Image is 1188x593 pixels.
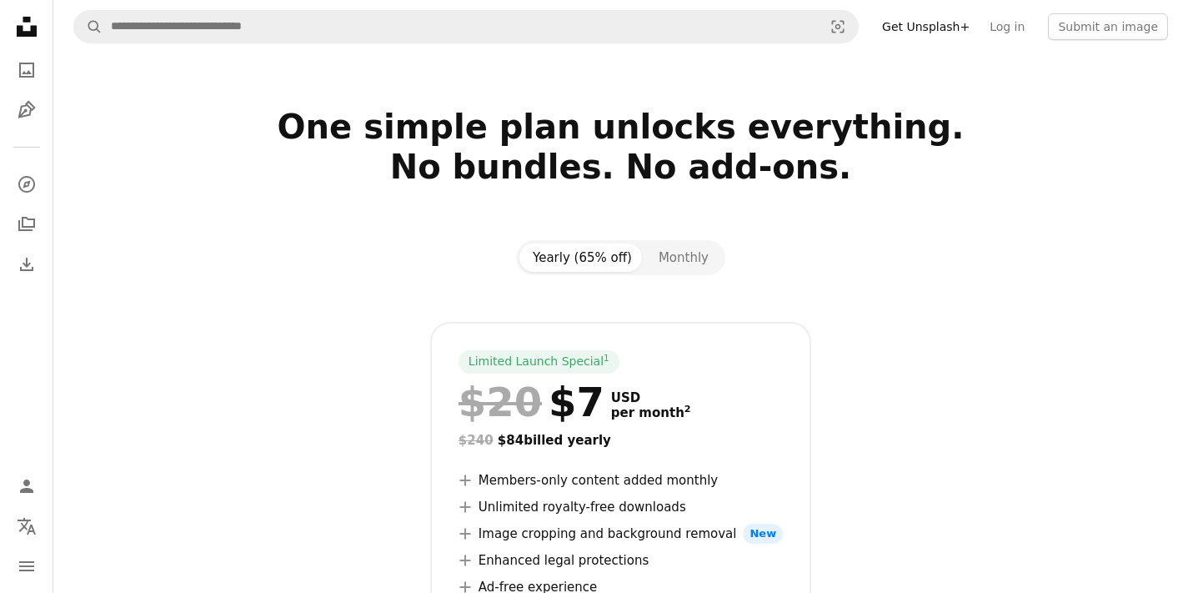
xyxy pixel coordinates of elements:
div: $7 [459,380,604,424]
a: 1 [600,354,613,370]
sup: 2 [684,404,691,415]
a: Explore [10,168,43,201]
a: Collections [10,208,43,241]
form: Find visuals sitewide [73,10,859,43]
span: per month [611,405,691,420]
button: Submit an image [1048,13,1168,40]
span: $240 [459,433,494,448]
span: $20 [459,380,542,424]
a: Download History [10,248,43,281]
span: USD [611,390,691,405]
a: Photos [10,53,43,87]
a: Log in / Sign up [10,470,43,503]
a: Log in [980,13,1035,40]
span: New [743,524,783,544]
li: Enhanced legal protections [459,550,783,570]
sup: 1 [604,353,609,363]
li: Image cropping and background removal [459,524,783,544]
div: $84 billed yearly [459,430,783,450]
button: Visual search [818,11,858,43]
button: Search Unsplash [74,11,103,43]
li: Members-only content added monthly [459,470,783,490]
button: Yearly (65% off) [519,244,645,272]
h2: One simple plan unlocks everything. No bundles. No add-ons. [84,107,1158,227]
li: Unlimited royalty-free downloads [459,497,783,517]
button: Menu [10,550,43,583]
a: Illustrations [10,93,43,127]
button: Monthly [645,244,722,272]
a: Get Unsplash+ [872,13,980,40]
button: Language [10,510,43,543]
a: 2 [681,405,694,420]
a: Home — Unsplash [10,10,43,47]
div: Limited Launch Special [459,350,619,374]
